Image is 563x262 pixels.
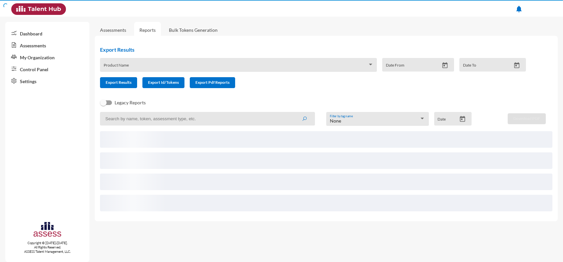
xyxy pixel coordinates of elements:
button: Export Pdf Reports [190,77,235,88]
span: Export Results [106,80,131,85]
a: My Organization [5,51,89,63]
span: Legacy Reports [115,99,146,107]
a: Assessments [100,27,126,33]
button: Open calendar [439,62,451,69]
a: Control Panel [5,63,89,75]
h2: Export Results [100,46,531,53]
img: assesscompany-logo.png [33,221,62,239]
a: Bulk Tokens Generation [164,22,223,38]
span: Export Id/Tokens [148,80,179,85]
span: Export Pdf Reports [195,80,230,85]
input: Search by name, token, assessment type, etc. [100,112,315,126]
a: Assessments [5,39,89,51]
p: Copyright © [DATE]-[DATE]. All Rights Reserved. ASSESS Talent Management, LLC. [5,241,89,254]
button: Export Results [100,77,137,88]
a: Dashboard [5,27,89,39]
span: Download PDF [513,116,540,121]
a: Settings [5,75,89,87]
button: Export Id/Tokens [142,77,184,88]
a: Reports [134,22,161,38]
button: Download PDF [508,113,546,124]
button: Open calendar [457,116,468,123]
span: None [330,118,341,124]
mat-icon: notifications [515,5,523,13]
button: Open calendar [511,62,523,69]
